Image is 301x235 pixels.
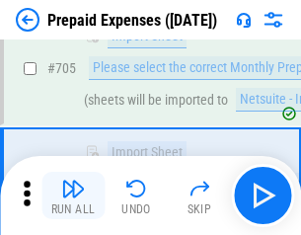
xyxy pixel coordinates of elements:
div: Run All [51,203,96,215]
span: # 705 [47,60,76,76]
img: Run All [61,177,85,200]
button: Run All [41,172,105,219]
img: Skip [188,177,211,200]
div: Prepaid Expenses ([DATE]) [47,11,217,30]
div: Undo [121,203,151,215]
img: Main button [247,180,278,211]
button: Skip [168,172,231,219]
img: Undo [124,177,148,200]
img: Back [16,8,39,32]
div: Import Sheet [108,141,187,165]
button: Undo [105,172,168,219]
img: Settings menu [262,8,285,32]
img: Support [236,12,252,28]
div: Skip [188,203,212,215]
